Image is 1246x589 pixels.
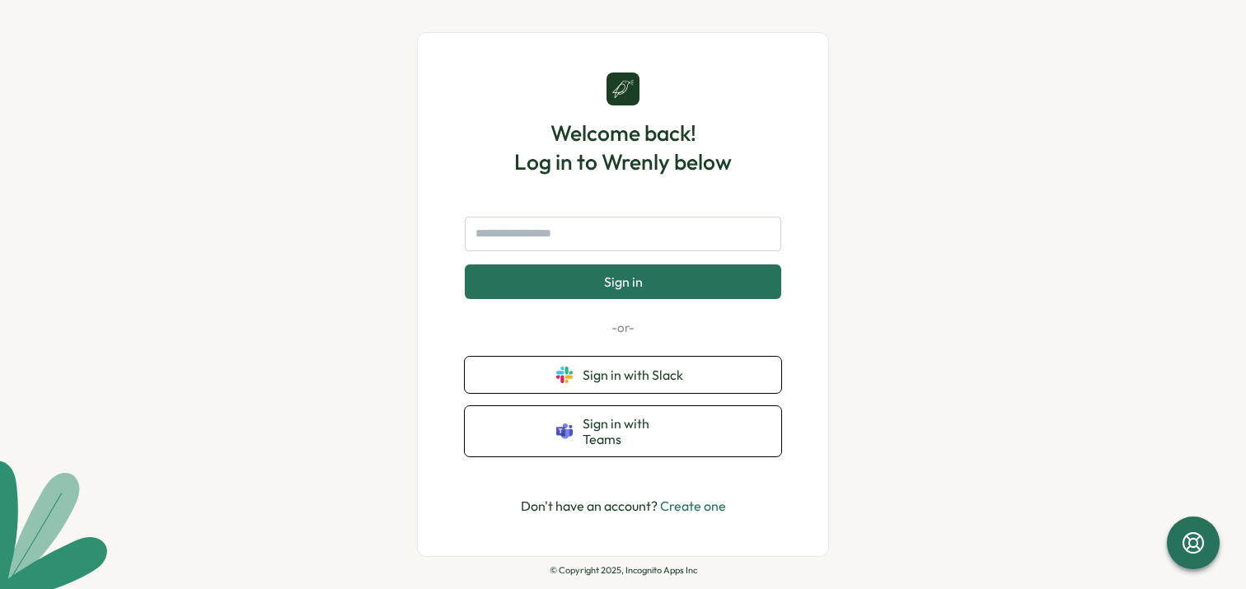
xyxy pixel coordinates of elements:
button: Sign in [465,264,781,299]
span: Sign in with Slack [583,367,690,382]
button: Sign in with Slack [465,357,781,393]
span: Sign in [604,274,643,289]
button: Sign in with Teams [465,406,781,456]
p: © Copyright 2025, Incognito Apps Inc [550,565,697,576]
p: Don't have an account? [521,496,726,517]
span: Sign in with Teams [583,416,690,446]
a: Create one [660,498,726,514]
p: -or- [465,319,781,337]
h1: Welcome back! Log in to Wrenly below [514,119,732,176]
